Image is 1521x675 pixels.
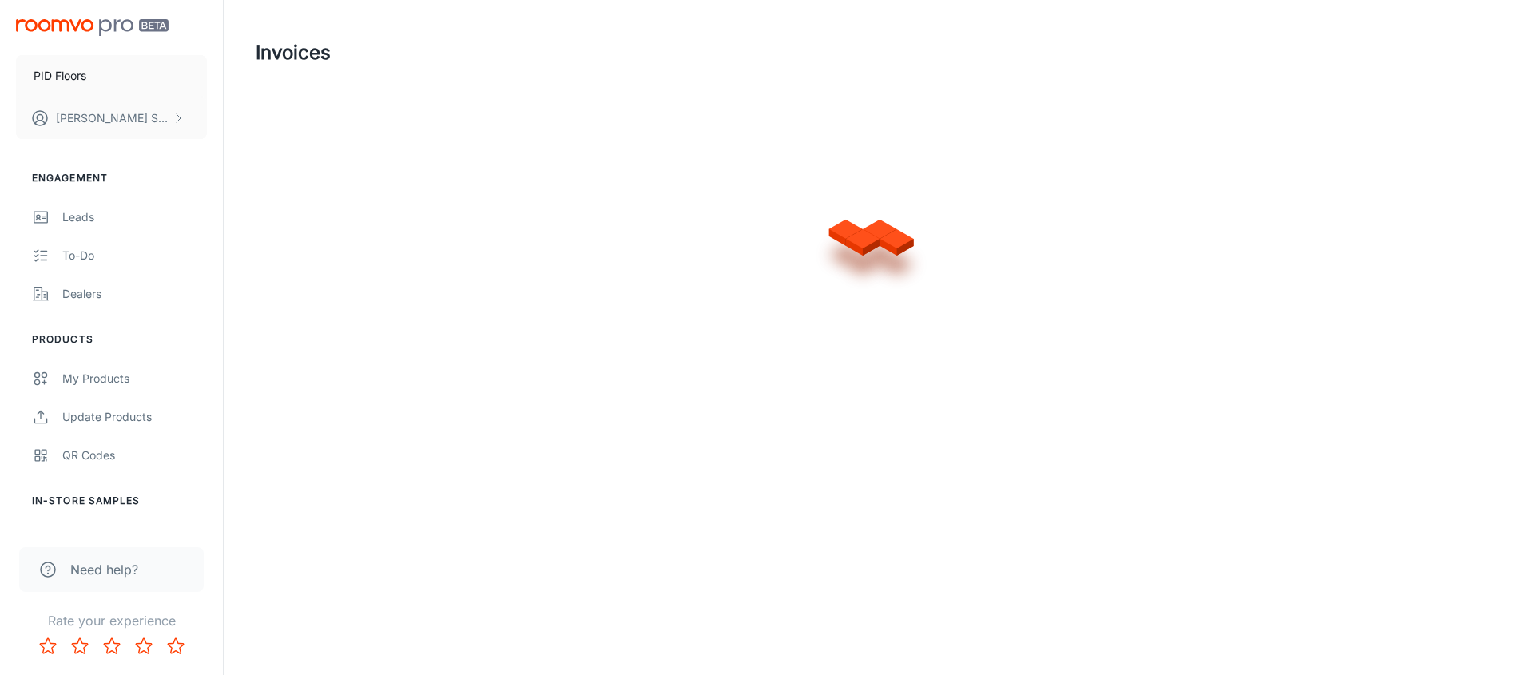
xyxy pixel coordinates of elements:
div: To-do [62,247,207,264]
img: Roomvo PRO Beta [16,19,169,36]
div: Update Products [62,408,207,426]
div: Dealers [62,285,207,303]
h1: Invoices [256,38,331,67]
button: [PERSON_NAME] Skutelsky [16,97,207,139]
p: PID Floors [34,67,86,85]
button: PID Floors [16,55,207,97]
div: Leads [62,208,207,226]
p: [PERSON_NAME] Skutelsky [56,109,169,127]
div: My Products [62,370,207,387]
